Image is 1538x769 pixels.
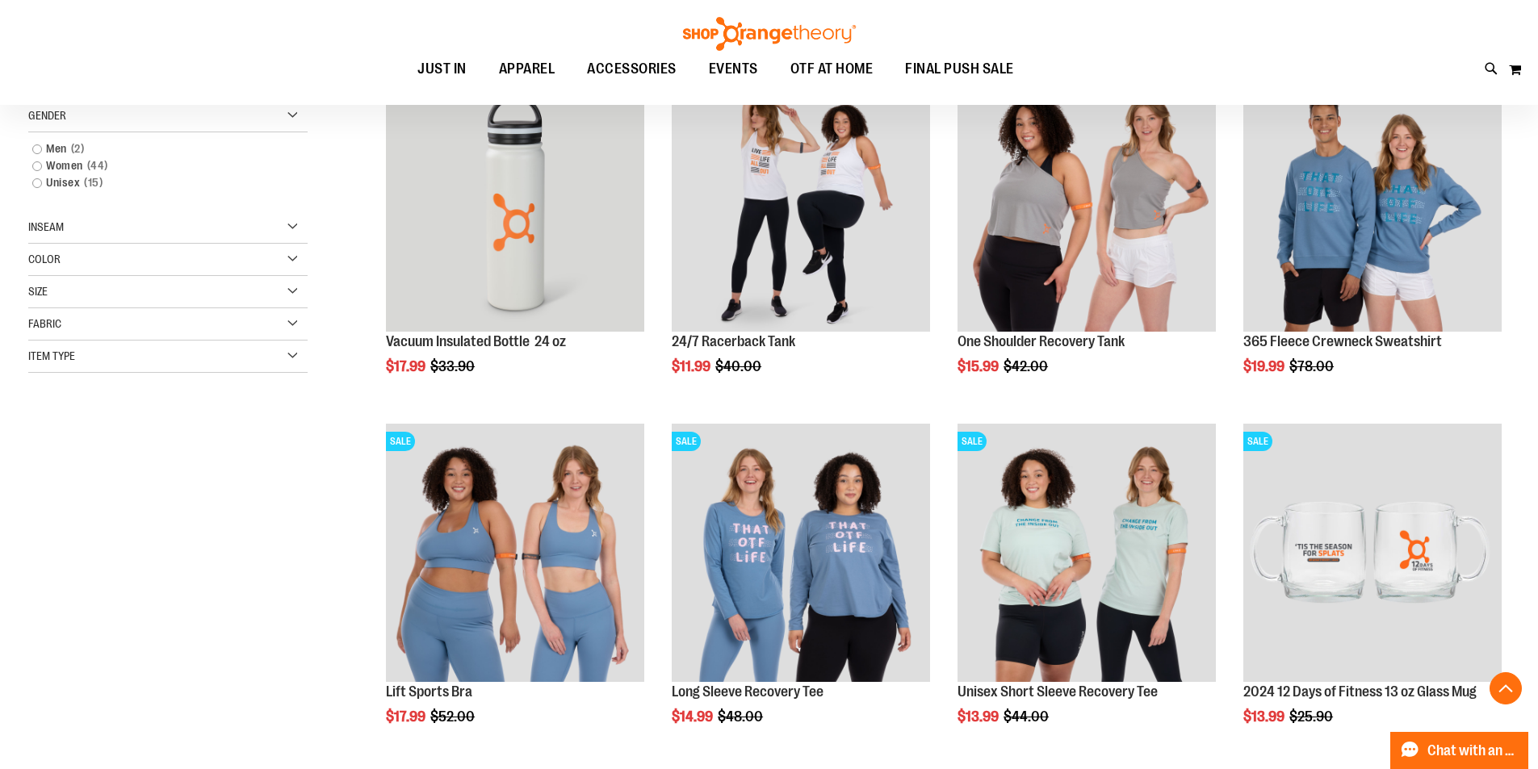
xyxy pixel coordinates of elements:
[664,65,938,416] div: product
[67,140,89,157] span: 2
[1243,683,1477,700] a: 2024 12 Days of Fitness 13 oz Glass Mug
[718,708,765,725] span: $48.00
[672,424,930,682] img: Main of 2024 AUGUST Long Sleeve Recovery Tee
[949,416,1224,766] div: product
[386,424,644,684] a: Main of 2024 Covention Lift Sports BraSALE
[672,432,701,451] span: SALE
[681,17,858,51] img: Shop Orangetheory
[672,73,930,332] img: 24/7 Racerback Tank
[28,317,61,330] span: Fabric
[1004,358,1050,374] span: $42.00
[949,65,1224,416] div: product
[417,51,467,87] span: JUST IN
[1427,743,1519,759] span: Chat with an Expert
[1243,432,1272,451] span: SALE
[386,432,415,451] span: SALE
[958,73,1216,334] a: Main view of One Shoulder Recovery TankSALE
[958,358,1001,374] span: $15.99
[386,683,472,700] a: Lift Sports Bra
[378,416,652,766] div: product
[1243,708,1287,725] span: $13.99
[1243,424,1502,684] a: Main image of 2024 12 Days of Fitness 13 oz Glass MugSALE
[958,432,987,451] span: SALE
[905,51,1014,87] span: FINAL PUSH SALE
[958,424,1216,684] a: Main of 2024 AUGUST Unisex Short Sleeve Recovery TeeSALE
[28,285,48,298] span: Size
[430,358,477,374] span: $33.90
[24,157,292,174] a: Women44
[24,174,292,191] a: Unisex15
[1289,708,1335,725] span: $25.90
[386,73,644,334] a: Vacuum Insulated Bottle 24 ozSALE
[1004,708,1051,725] span: $44.00
[80,174,107,191] span: 15
[386,73,644,332] img: Vacuum Insulated Bottle 24 oz
[672,73,930,334] a: 24/7 Racerback TankSALE
[83,157,112,174] span: 44
[386,708,428,725] span: $17.99
[958,683,1158,700] a: Unisex Short Sleeve Recovery Tee
[664,416,938,766] div: product
[386,424,644,682] img: Main of 2024 Covention Lift Sports Bra
[1243,358,1287,374] span: $19.99
[28,109,66,122] span: Gender
[672,708,715,725] span: $14.99
[672,424,930,684] a: Main of 2024 AUGUST Long Sleeve Recovery TeeSALE
[430,708,477,725] span: $52.00
[1243,73,1502,332] img: 365 Fleece Crewneck Sweatshirt
[24,140,292,157] a: Men2
[672,333,795,349] a: 24/7 Racerback Tank
[958,424,1216,682] img: Main of 2024 AUGUST Unisex Short Sleeve Recovery Tee
[958,73,1216,332] img: Main view of One Shoulder Recovery Tank
[958,333,1125,349] a: One Shoulder Recovery Tank
[672,358,713,374] span: $11.99
[28,349,75,362] span: Item Type
[1390,732,1529,769] button: Chat with an Expert
[790,51,874,87] span: OTF AT HOME
[1243,424,1502,682] img: Main image of 2024 12 Days of Fitness 13 oz Glass Mug
[1243,333,1442,349] a: 365 Fleece Crewneck Sweatshirt
[1289,358,1336,374] span: $78.00
[1235,65,1510,416] div: product
[709,51,758,87] span: EVENTS
[378,65,652,416] div: product
[28,253,61,265] span: Color
[1243,73,1502,334] a: 365 Fleece Crewneck SweatshirtSALE
[672,683,823,700] a: Long Sleeve Recovery Tee
[386,333,566,349] a: Vacuum Insulated Bottle 24 oz
[1490,672,1522,704] button: Back To Top
[386,358,428,374] span: $17.99
[958,708,1001,725] span: $13.99
[587,51,677,87] span: ACCESSORIES
[715,358,764,374] span: $40.00
[1235,416,1510,766] div: product
[28,220,64,233] span: Inseam
[499,51,555,87] span: APPAREL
